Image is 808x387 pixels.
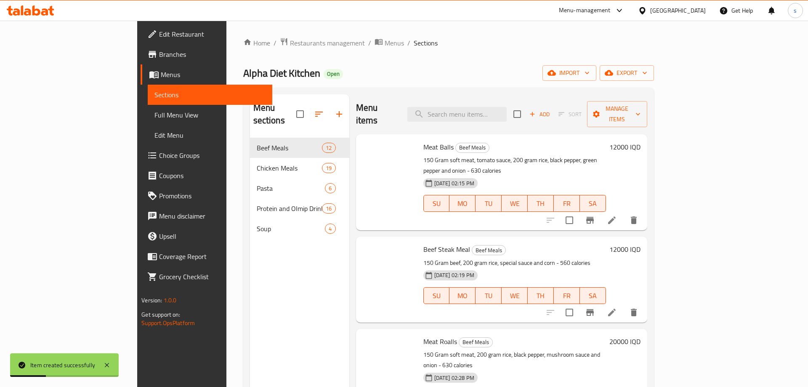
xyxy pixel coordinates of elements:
[290,38,365,48] span: Restaurants management
[459,337,492,347] span: Beef Meals
[607,307,617,318] a: Edit menu item
[609,141,641,153] h6: 12000 IQD
[607,215,617,225] a: Edit menu item
[141,206,272,226] a: Menu disclaimer
[609,243,641,255] h6: 12000 IQD
[243,37,654,48] nav: breadcrumb
[609,336,641,347] h6: 20000 IQD
[557,290,577,302] span: FR
[148,105,272,125] a: Full Menu View
[502,287,528,304] button: WE
[148,125,272,145] a: Edit Menu
[322,143,335,153] div: items
[257,183,325,193] span: Pasta
[322,164,335,172] span: 19
[583,290,603,302] span: SA
[250,178,349,198] div: Pasta6
[325,224,335,234] div: items
[650,6,706,15] div: [GEOGRAPHIC_DATA]
[322,163,335,173] div: items
[528,109,551,119] span: Add
[453,198,472,210] span: MO
[250,158,349,178] div: Chicken Meals19
[148,85,272,105] a: Sections
[30,360,95,370] div: Item created successfully
[549,68,590,78] span: import
[600,65,654,81] button: export
[141,24,272,44] a: Edit Restaurant
[407,38,410,48] li: /
[274,38,276,48] li: /
[455,143,489,153] div: Beef Meals
[453,290,472,302] span: MO
[322,203,335,214] div: items
[528,195,554,212] button: TH
[250,138,349,158] div: Beef Meals12
[431,179,478,187] span: [DATE] 02:15 PM
[253,101,296,127] h2: Menu sections
[554,195,580,212] button: FR
[449,195,476,212] button: MO
[154,110,266,120] span: Full Menu View
[141,246,272,267] a: Coverage Report
[154,90,266,100] span: Sections
[580,302,600,323] button: Branch-specific-item
[580,195,606,212] button: SA
[449,287,476,304] button: MO
[427,198,447,210] span: SU
[141,309,180,320] span: Get support on:
[159,171,266,181] span: Coupons
[423,350,606,371] p: 150 Gram soft meat, 200 gram rice, black pepper, mushroom sauce and onion - 630 calories
[154,130,266,140] span: Edit Menu
[141,145,272,165] a: Choice Groups
[531,198,550,210] span: TH
[423,141,454,153] span: Meat Balls
[472,246,505,255] span: Beef Meals
[476,287,502,304] button: TU
[431,271,478,279] span: [DATE] 02:19 PM
[561,304,578,321] span: Select to update
[456,143,489,152] span: Beef Meals
[505,290,524,302] span: WE
[159,211,266,221] span: Menu disclaimer
[141,318,195,328] a: Support.OpsPlatform
[423,258,606,268] p: 150 Gram beef, 200 gram rice, special sauce and corn - 560 calories
[141,186,272,206] a: Promotions
[542,65,596,81] button: import
[476,195,502,212] button: TU
[479,290,498,302] span: TU
[257,203,322,214] span: Protein and Olmip Drinks
[324,69,343,79] div: Open
[322,205,335,213] span: 16
[257,143,322,153] span: Beef Meals
[257,163,322,173] span: Chicken Meals
[159,231,266,241] span: Upsell
[553,108,587,121] span: Select section first
[375,37,404,48] a: Menus
[427,290,447,302] span: SU
[141,295,162,306] span: Version:
[257,224,325,234] span: Soup
[414,38,438,48] span: Sections
[557,198,577,210] span: FR
[325,183,335,193] div: items
[528,287,554,304] button: TH
[508,105,526,123] span: Select section
[250,134,349,242] nav: Menu sections
[325,225,335,233] span: 4
[164,295,177,306] span: 1.0.0
[368,38,371,48] li: /
[423,287,450,304] button: SU
[587,101,647,127] button: Manage items
[431,374,478,382] span: [DATE] 02:28 PM
[329,104,349,124] button: Add section
[472,245,506,255] div: Beef Meals
[159,150,266,160] span: Choice Groups
[159,272,266,282] span: Grocery Checklist
[423,243,470,256] span: Beef Steak Meal
[141,165,272,186] a: Coupons
[159,191,266,201] span: Promotions
[531,290,550,302] span: TH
